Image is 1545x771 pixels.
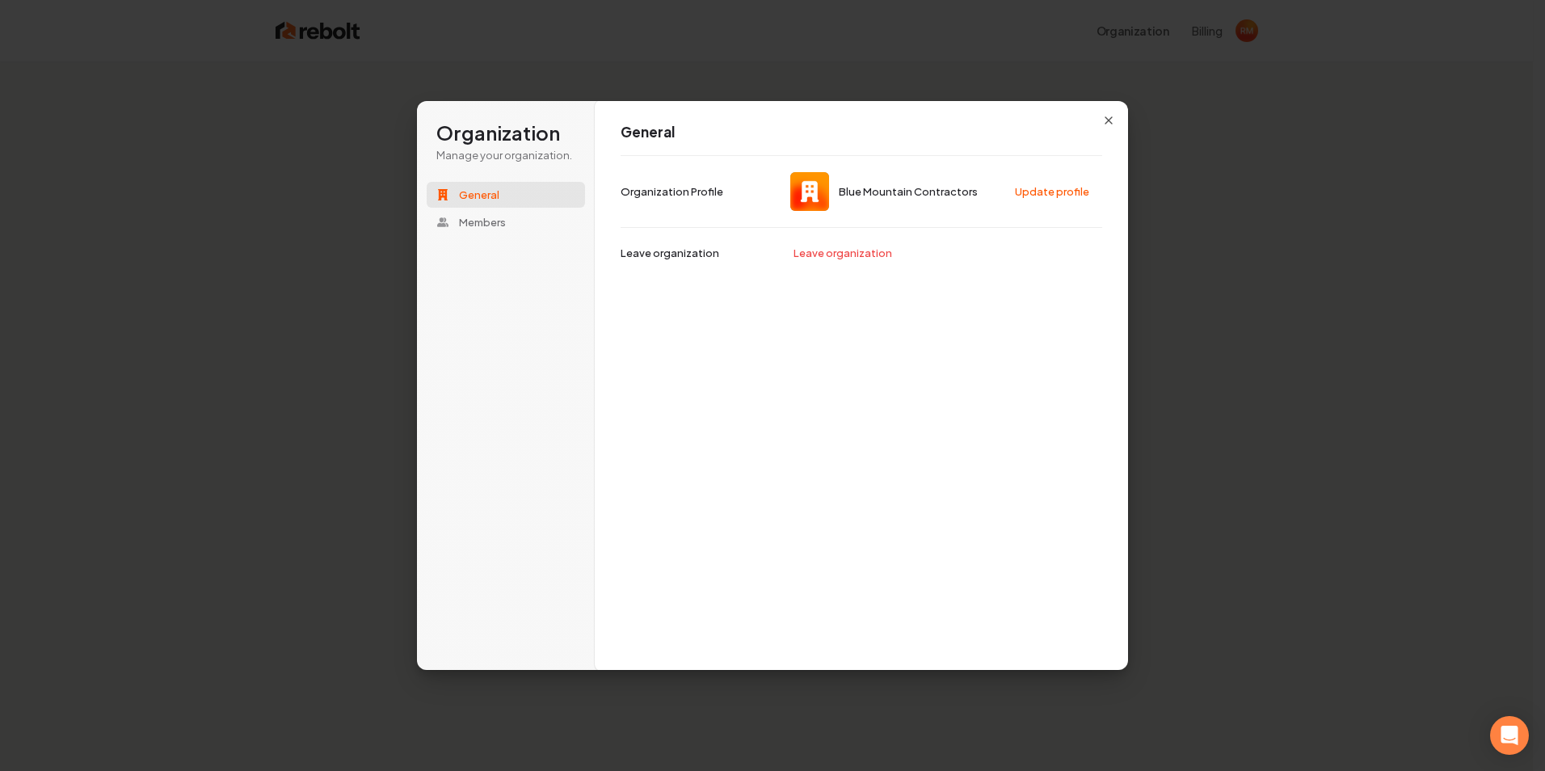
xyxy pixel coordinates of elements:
span: Members [459,215,506,230]
button: General [427,182,585,208]
p: Organization Profile [621,184,723,199]
img: Blue Mountain Contractors [790,172,829,211]
button: Members [427,209,585,235]
span: Blue Mountain Contractors [839,184,978,199]
button: Leave organization [785,241,902,265]
h1: General [621,123,1102,142]
span: General [459,187,499,202]
button: Update profile [1007,179,1099,204]
p: Manage your organization. [436,148,575,162]
h1: Organization [436,120,575,146]
p: Leave organization [621,246,719,260]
